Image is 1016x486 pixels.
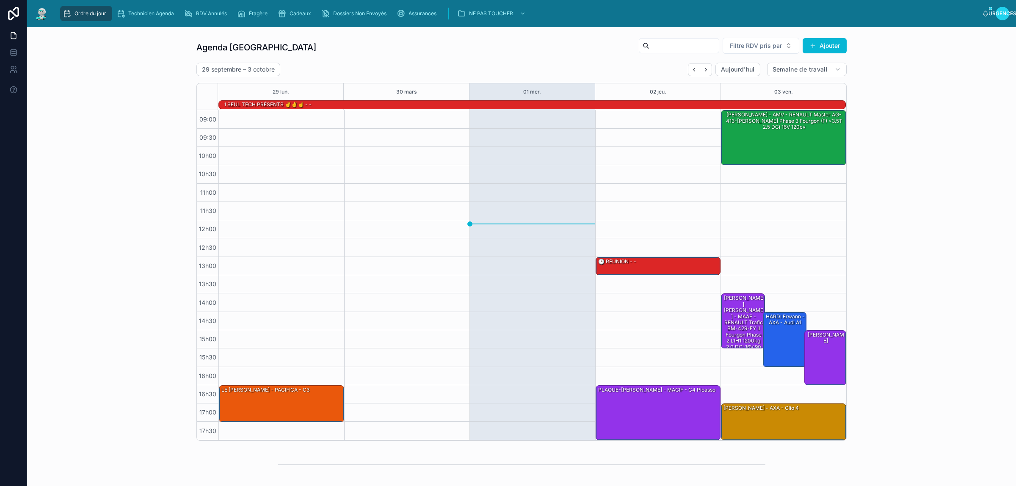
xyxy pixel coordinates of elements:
button: Bouton de sélection [723,38,799,54]
font: 1 SEUL TECH PRÉSENTS ✌️✌️☝️ - - [224,101,312,108]
font: 30 mars [396,88,417,95]
font: 16h30 [199,390,216,398]
div: [PERSON_NAME] - AXA - Clio 4 [721,404,846,440]
button: 29 lun. [273,83,289,100]
font: Semaine de travail [773,66,828,73]
font: [PERSON_NAME] [808,331,844,344]
font: 02 jeu. [650,88,666,95]
font: 17h30 [199,427,216,434]
button: 30 mars [396,83,417,100]
font: 15h30 [199,353,216,361]
font: 14h00 [199,299,216,306]
a: Technicien Agenda [114,6,180,21]
font: 10h00 [199,152,216,159]
button: 03 ven. [774,83,793,100]
font: [PERSON_NAME] - AMV - RENAULT Master AG-413-[PERSON_NAME] Phase 3 Fourgon (F) <3.5T 2.5 dCi 16V 1... [726,111,842,130]
a: Dossiers Non Envoyés [319,6,392,21]
font: 01 mer. [523,88,541,95]
font: 09:30 [199,134,216,141]
button: Suivant [700,63,712,76]
font: RDV Annulés [196,10,227,17]
font: Ordre du jour [75,10,106,17]
div: PLAQUE-[PERSON_NAME] - MACIF - C4 Picasso [596,386,721,440]
font: 12h00 [199,225,216,232]
font: Agenda [GEOGRAPHIC_DATA] [196,42,316,52]
button: Dos [688,63,700,76]
font: 29 septembre – 3 octobre [202,66,275,73]
font: 03 ven. [774,88,793,95]
button: Aujourd'hui [715,63,760,76]
font: 🕒 RÉUNION - - [598,258,636,265]
a: Cadeaux [275,6,317,21]
a: Étagère [235,6,273,21]
font: 29 lun. [273,88,289,95]
font: 12h30 [199,244,216,251]
font: 13h00 [199,262,216,269]
div: HARDI Erwann - AXA - Audi A1 [763,312,806,367]
font: 09:00 [199,116,216,123]
a: Assurances [394,6,442,21]
font: 15h00 [199,335,216,342]
div: 1 SEUL TECH PRÉSENTS ✌️✌️☝️ - - [223,100,312,109]
font: Dossiers Non Envoyés [333,10,387,17]
font: [PERSON_NAME] [PERSON_NAME] - MAAF - RENAULT Trafic BM-429-FY II Fourgon Phase 2 L1H1 1200kg 2.0 ... [724,295,763,356]
font: PLAQUE-[PERSON_NAME] - MACIF - C4 Picasso [598,387,715,393]
font: 11h00 [200,189,216,196]
font: 17h00 [199,409,216,416]
font: NE PAS TOUCHER [469,10,513,17]
font: 10h30 [199,170,216,177]
font: Filtre RDV pris par [730,42,782,49]
img: Logo de l'application [34,7,49,20]
font: LE [PERSON_NAME] - PACIFICA - C3 [221,387,309,393]
font: 13h30 [199,280,216,287]
font: Ajouter [820,42,840,49]
font: Aujourd'hui [721,66,755,73]
button: Ajouter [803,38,847,53]
font: Étagère [249,10,268,17]
font: Technicien Agenda [128,10,174,17]
div: [PERSON_NAME] - AMV - RENAULT Master AG-413-[PERSON_NAME] Phase 3 Fourgon (F) <3.5T 2.5 dCi 16V 1... [721,110,846,165]
a: Ordre du jour [60,6,112,21]
div: contenu déroulant [56,4,982,23]
font: 14h30 [199,317,216,324]
button: 01 mer. [523,83,541,100]
a: NE PAS TOUCHER [455,6,530,21]
font: 11h30 [200,207,216,214]
font: [PERSON_NAME] - AXA - Clio 4 [723,405,799,411]
button: Semaine de travail [767,63,847,76]
div: [PERSON_NAME] [805,331,846,385]
font: Assurances [409,10,436,17]
a: RDV Annulés [182,6,233,21]
font: Cadeaux [290,10,311,17]
font: HARDI Erwann - AXA - Audi A1 [766,313,805,326]
button: 02 jeu. [650,83,666,100]
div: [PERSON_NAME] [PERSON_NAME] - MAAF - RENAULT Trafic BM-429-FY II Fourgon Phase 2 L1H1 1200kg 2.0 ... [721,294,764,348]
div: 🕒 RÉUNION - - [596,257,721,275]
font: 16h00 [199,372,216,379]
div: LE [PERSON_NAME] - PACIFICA - C3 [219,386,344,422]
